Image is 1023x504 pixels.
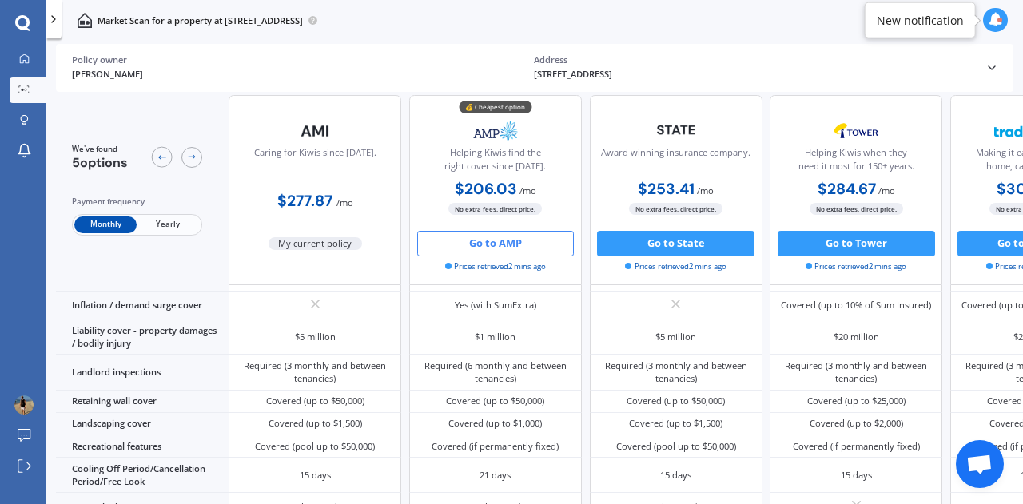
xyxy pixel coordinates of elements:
span: Prices retrieved 2 mins ago [806,261,906,272]
div: Inflation / demand surge cover [56,292,229,319]
div: Policy owner [72,54,513,65]
div: Covered (up to $50,000) [627,395,725,407]
div: [STREET_ADDRESS] [534,68,975,81]
div: Award winning insurance company. [601,146,750,178]
p: Market Scan for a property at [STREET_ADDRESS] [98,14,303,27]
div: $1 million [475,331,515,343]
img: home-and-contents.b802091223b8502ef2dd.svg [77,13,92,28]
span: We've found [72,144,128,155]
div: Covered (up to $50,000) [446,395,544,407]
span: / mo [878,185,895,196]
div: Covered (if permanently fixed) [793,440,920,453]
img: State-text-1.webp [634,115,718,145]
b: $206.03 [455,179,517,199]
b: $277.87 [277,191,332,211]
div: Covered (pool up to $50,000) [255,440,375,453]
div: $20 million [834,331,879,343]
div: 15 days [300,469,331,482]
a: Open chat [956,440,1004,488]
div: Covered (up to $1,000) [448,417,542,430]
div: 15 days [660,469,691,482]
span: / mo [697,185,714,196]
div: Yes (with SumExtra) [455,299,536,312]
div: 21 days [480,469,511,482]
div: Retaining wall cover [56,391,229,413]
span: / mo [336,196,353,208]
div: Covered (up to $50,000) [266,395,364,407]
div: Covered (pool up to $50,000) [616,440,736,453]
div: $5 million [295,331,336,343]
img: AMP.webp [453,115,538,147]
div: Helping Kiwis when they need it most for 150+ years. [781,146,931,178]
span: No extra fees, direct price. [629,203,722,215]
button: Go to AMP [417,231,575,256]
div: [PERSON_NAME] [72,68,513,81]
div: Landscaping cover [56,413,229,435]
button: Go to Tower [778,231,935,256]
div: Required (3 monthly and between tenancies) [779,359,933,385]
span: No extra fees, direct price. [810,203,903,215]
div: Covered (up to $25,000) [807,395,906,407]
div: $5 million [655,331,696,343]
b: $284.67 [818,179,876,199]
img: picture [14,395,34,415]
b: $253.41 [638,179,695,199]
div: Required (6 monthly and between tenancies) [419,359,572,385]
span: Prices retrieved 2 mins ago [625,261,726,272]
div: Covered (if permanently fixed) [432,440,559,453]
span: No extra fees, direct price. [448,203,542,215]
div: Caring for Kiwis since [DATE]. [254,146,376,178]
span: My current policy [269,237,363,250]
div: Helping Kiwis find the right cover since [DATE]. [420,146,571,178]
div: 💰 Cheapest option [459,101,531,113]
div: Payment frequency [72,196,202,208]
span: Monthly [74,216,137,233]
div: Covered (up to $2,000) [810,417,903,430]
div: Covered (up to 10% of Sum Insured) [781,299,931,312]
div: Landlord inspections [56,355,229,390]
span: Yearly [137,216,199,233]
span: / mo [519,185,536,196]
div: Address [534,54,975,65]
span: 5 options [72,154,128,171]
button: Go to State [597,231,754,256]
img: AMI-text-1.webp [273,115,358,147]
div: 15 days [841,469,872,482]
div: Cooling Off Period/Cancellation Period/Free Look [56,458,229,493]
div: Required (3 monthly and between tenancies) [599,359,753,385]
div: Recreational features [56,435,229,458]
div: Covered (up to $1,500) [629,417,722,430]
div: New notification [877,12,964,28]
span: Prices retrieved 2 mins ago [445,261,546,272]
div: Covered (up to $1,500) [269,417,362,430]
div: Liability cover - property damages / bodily injury [56,319,229,355]
img: Tower.webp [814,115,898,147]
div: Required (3 monthly and between tenancies) [239,359,392,385]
